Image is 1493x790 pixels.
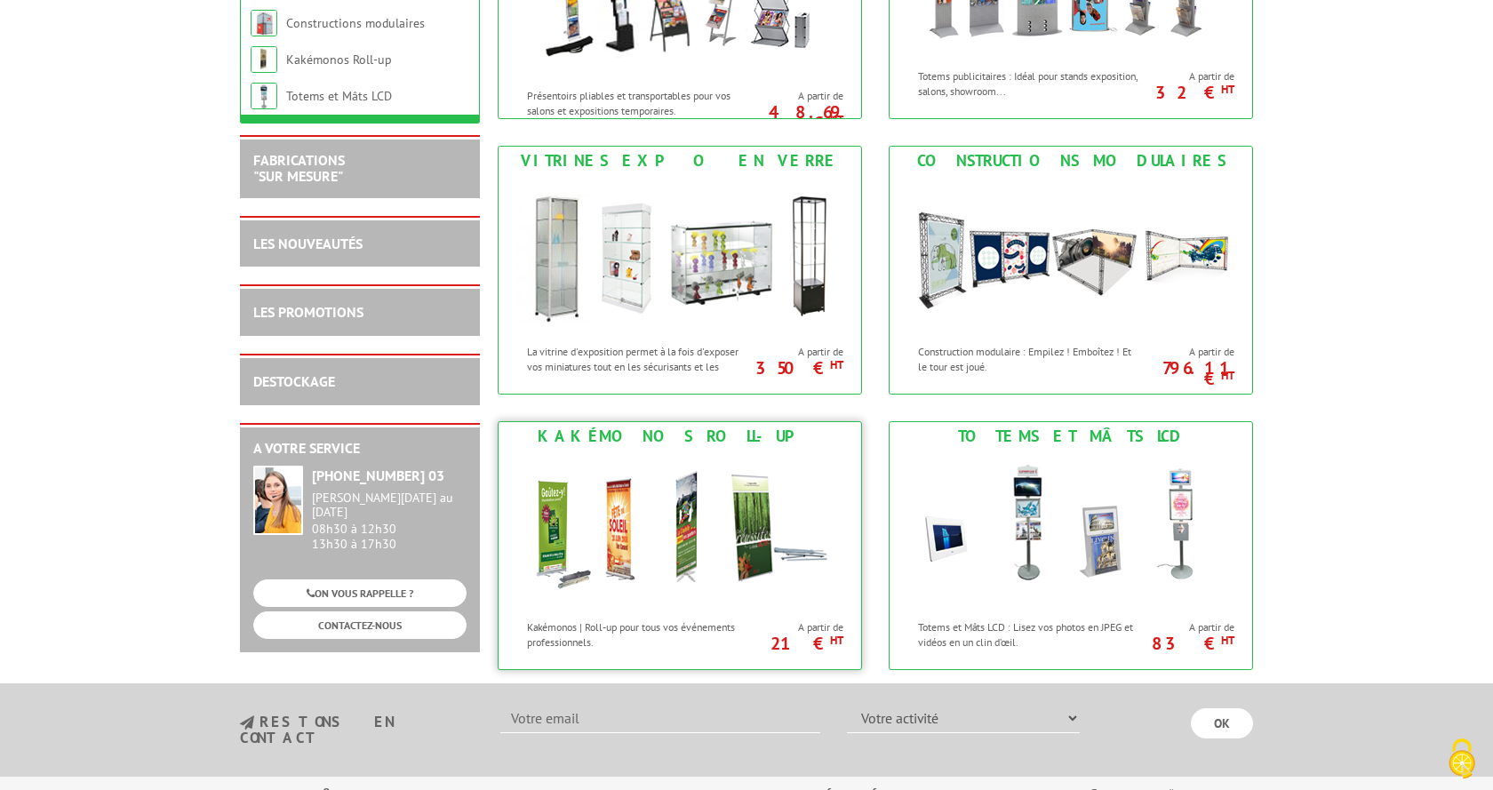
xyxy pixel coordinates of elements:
[1135,363,1234,384] p: 796.11 €
[498,146,862,395] a: Vitrines Expo en verre Vitrines Expo en verre La vitrine d'exposition permet à la fois d'exposer ...
[312,491,467,552] div: 08h30 à 12h30 13h30 à 17h30
[253,441,467,457] h2: A votre service
[503,427,857,446] div: Kakémonos Roll-up
[527,344,747,389] p: La vitrine d'exposition permet à la fois d'exposer vos miniatures tout en les sécurisants et les ...
[253,151,345,185] a: FABRICATIONS"Sur Mesure"
[889,421,1253,670] a: Totems et Mâts LCD Totems et Mâts LCD Totems et Mâts LCD : Lisez vos photos en JPEG et vidéos en ...
[253,579,467,607] a: ON VOUS RAPPELLE ?
[312,491,467,521] div: [PERSON_NAME][DATE] au [DATE]
[744,363,843,373] p: 350 €
[918,68,1138,99] p: Totems publicitaires : Idéal pour stands exposition, salons, showroom...
[515,175,844,335] img: Vitrines Expo en verre
[498,421,862,670] a: Kakémonos Roll-up Kakémonos Roll-up Kakémonos | Roll-up pour tous vos événements professionnels. ...
[744,638,843,649] p: 21 €
[889,146,1253,395] a: Constructions modulaires Constructions modulaires Construction modulaire : Empilez ! Emboîtez ! E...
[1221,82,1234,97] sup: HT
[253,303,363,321] a: LES PROMOTIONS
[286,52,392,68] a: Kakémonos Roll-up
[286,15,425,31] a: Constructions modulaires
[1191,708,1253,738] input: OK
[753,345,843,359] span: A partir de
[503,151,857,171] div: Vitrines Expo en verre
[500,703,820,733] input: Votre email
[906,451,1235,610] img: Totems et Mâts LCD
[1135,638,1234,649] p: 83 €
[1221,633,1234,648] sup: HT
[1135,87,1234,98] p: 32 €
[753,89,843,103] span: A partir de
[240,715,254,730] img: newsletter.jpg
[1144,69,1234,84] span: A partir de
[918,619,1138,650] p: Totems et Mâts LCD : Lisez vos photos en JPEG et vidéos en un clin d’œil.
[253,466,303,535] img: widget-service.jpg
[918,344,1138,374] p: Construction modulaire : Empilez ! Emboîtez ! Et le tour est joué.
[894,151,1248,171] div: Constructions modulaires
[251,10,277,36] img: Constructions modulaires
[1431,730,1493,790] button: Cookies (fenêtre modale)
[251,83,277,109] img: Totems et Mâts LCD
[1144,620,1234,634] span: A partir de
[830,633,843,648] sup: HT
[1221,368,1234,383] sup: HT
[286,88,392,104] a: Totems et Mâts LCD
[253,235,363,252] a: LES NOUVEAUTÉS
[251,46,277,73] img: Kakémonos Roll-up
[1144,345,1234,359] span: A partir de
[253,611,467,639] a: CONTACTEZ-NOUS
[240,714,474,746] h3: restons en contact
[1440,737,1484,781] img: Cookies (fenêtre modale)
[830,357,843,372] sup: HT
[894,427,1248,446] div: Totems et Mâts LCD
[906,175,1235,335] img: Constructions modulaires
[830,112,843,127] sup: HT
[753,620,843,634] span: A partir de
[253,372,335,390] a: DESTOCKAGE
[527,619,747,650] p: Kakémonos | Roll-up pour tous vos événements professionnels.
[527,88,747,118] p: Présentoirs pliables et transportables pour vos salons et expositions temporaires.
[744,107,843,128] p: 48.69 €
[515,451,844,610] img: Kakémonos Roll-up
[312,467,444,484] strong: [PHONE_NUMBER] 03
